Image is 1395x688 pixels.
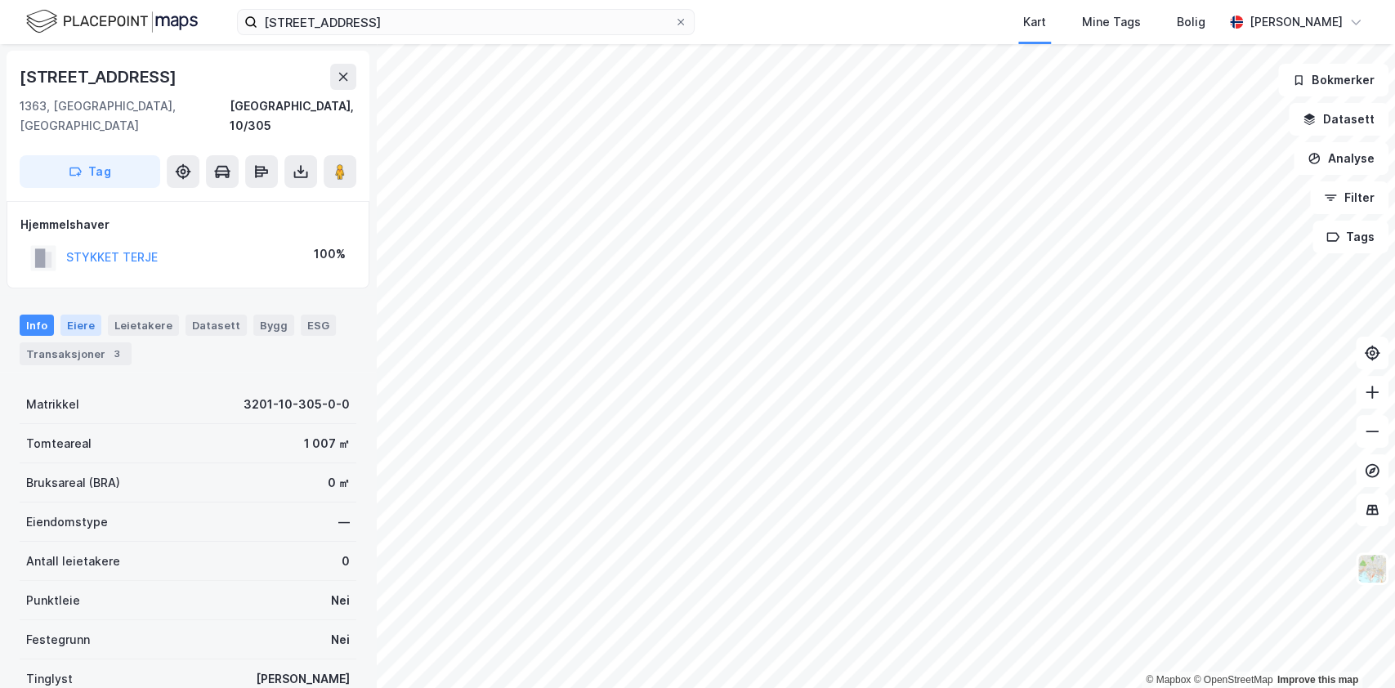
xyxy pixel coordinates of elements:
div: Punktleie [26,591,80,610]
img: Z [1357,553,1388,584]
div: [PERSON_NAME] [1250,12,1343,32]
div: Bygg [253,315,294,336]
button: Datasett [1289,103,1388,136]
div: Datasett [186,315,247,336]
a: Mapbox [1146,674,1191,686]
button: Tags [1312,221,1388,253]
div: 1363, [GEOGRAPHIC_DATA], [GEOGRAPHIC_DATA] [20,96,230,136]
div: 0 ㎡ [328,473,350,493]
div: 0 [342,552,350,571]
div: ESG [301,315,336,336]
div: 3201-10-305-0-0 [244,395,350,414]
button: Tag [20,155,160,188]
div: Info [20,315,54,336]
button: Filter [1310,181,1388,214]
div: Kontrollprogram for chat [1313,610,1395,688]
div: Bolig [1177,12,1205,32]
div: Kart [1023,12,1046,32]
div: Eiendomstype [26,512,108,532]
button: Bokmerker [1278,64,1388,96]
div: Eiere [60,315,101,336]
img: logo.f888ab2527a4732fd821a326f86c7f29.svg [26,7,198,36]
div: [STREET_ADDRESS] [20,64,180,90]
div: Nei [331,591,350,610]
div: [GEOGRAPHIC_DATA], 10/305 [230,96,356,136]
iframe: Chat Widget [1313,610,1395,688]
div: Tomteareal [26,434,92,453]
div: — [338,512,350,532]
button: Analyse [1294,142,1388,175]
div: Leietakere [108,315,179,336]
div: Festegrunn [26,630,90,650]
div: Matrikkel [26,395,79,414]
div: 100% [314,244,346,264]
div: Transaksjoner [20,342,132,365]
input: Søk på adresse, matrikkel, gårdeiere, leietakere eller personer [257,10,674,34]
div: 1 007 ㎡ [304,434,350,453]
div: Nei [331,630,350,650]
div: Hjemmelshaver [20,215,355,235]
a: Improve this map [1277,674,1358,686]
div: Mine Tags [1082,12,1141,32]
div: 3 [109,346,125,362]
a: OpenStreetMap [1193,674,1272,686]
div: Antall leietakere [26,552,120,571]
div: Bruksareal (BRA) [26,473,120,493]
